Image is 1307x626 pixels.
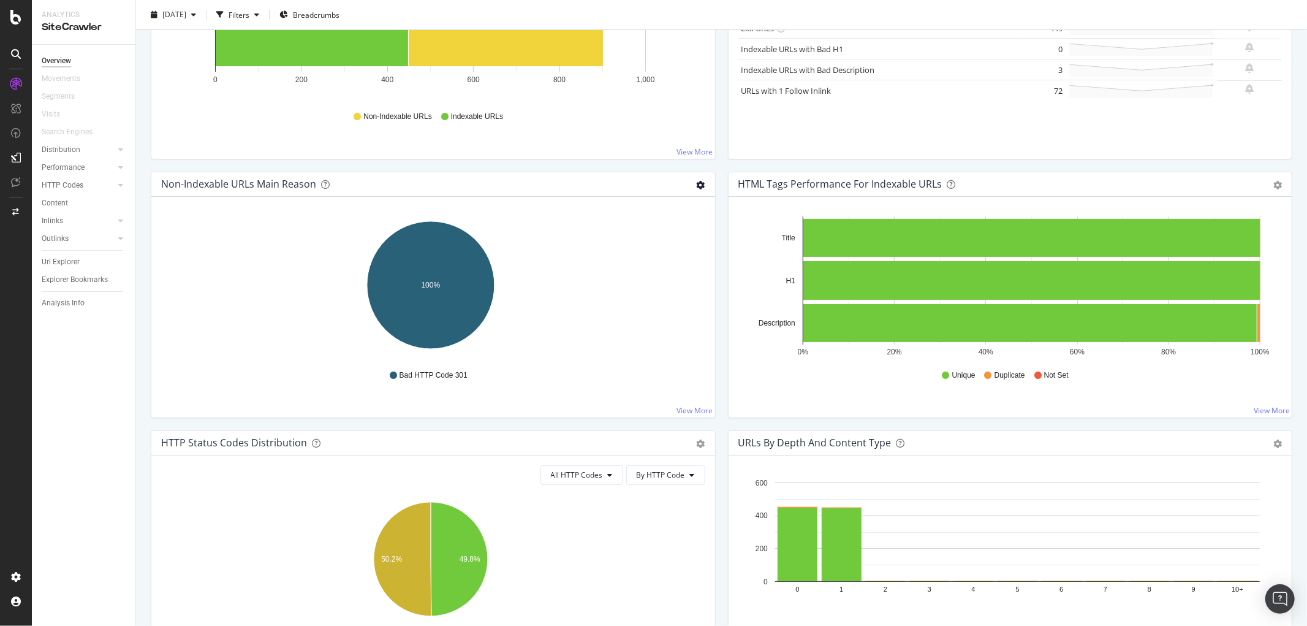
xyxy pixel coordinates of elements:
[42,256,127,269] a: Url Explorer
[1191,586,1195,593] text: 9
[42,273,108,286] div: Explorer Bookmarks
[1246,84,1254,94] div: bell-plus
[42,273,127,286] a: Explorer Bookmarks
[1070,348,1085,356] text: 60%
[927,586,931,593] text: 3
[551,470,603,480] span: All HTTP Codes
[952,370,976,381] span: Unique
[755,511,767,520] text: 400
[781,234,795,242] text: Title
[229,9,249,20] div: Filters
[1017,80,1066,101] td: 72
[677,405,713,416] a: View More
[42,232,115,245] a: Outlinks
[42,197,68,210] div: Content
[971,586,975,593] text: 4
[1059,586,1063,593] text: 6
[42,179,83,192] div: HTTP Codes
[741,85,832,96] a: URLs with 1 Follow Inlink
[42,55,71,67] div: Overview
[42,72,93,85] a: Movements
[741,44,844,55] a: Indexable URLs with Bad H1
[755,544,767,553] text: 200
[1273,440,1282,448] div: gear
[697,440,705,448] div: gear
[1254,405,1290,416] a: View More
[363,112,431,122] span: Non-Indexable URLs
[42,90,87,103] a: Segments
[738,437,892,449] div: URLs by Depth and Content Type
[1104,586,1107,593] text: 7
[763,578,768,586] text: 0
[797,348,808,356] text: 0%
[1017,39,1066,59] td: 0
[1147,586,1151,593] text: 8
[1246,63,1254,73] div: bell-plus
[42,90,75,103] div: Segments
[42,143,115,156] a: Distribution
[887,348,901,356] text: 20%
[42,126,105,139] a: Search Engines
[42,143,80,156] div: Distribution
[42,20,126,34] div: SiteCrawler
[758,319,795,327] text: Description
[42,126,93,139] div: Search Engines
[161,437,307,449] div: HTTP Status Codes Distribution
[400,370,468,381] span: Bad HTTP Code 301
[211,5,264,25] button: Filters
[42,232,69,245] div: Outlinks
[839,586,843,593] text: 1
[460,555,480,563] text: 49.8%
[42,161,85,174] div: Performance
[295,75,308,84] text: 200
[1246,42,1254,52] div: bell-plus
[381,555,402,563] text: 50.2%
[1161,348,1176,356] text: 80%
[161,216,700,359] svg: A chart.
[1015,586,1019,593] text: 5
[451,112,503,122] span: Indexable URLs
[42,197,127,210] a: Content
[42,161,115,174] a: Performance
[626,465,705,485] button: By HTTP Code
[468,75,480,84] text: 600
[1232,586,1243,593] text: 10+
[42,179,115,192] a: HTTP Codes
[42,297,127,310] a: Analysis Info
[422,281,441,289] text: 100%
[1265,584,1295,614] div: Open Intercom Messenger
[42,55,127,67] a: Overview
[637,470,685,480] span: By HTTP Code
[1017,59,1066,80] td: 3
[42,215,63,227] div: Inlinks
[738,216,1277,359] svg: A chart.
[786,277,795,285] text: H1
[636,75,654,84] text: 1,000
[275,5,344,25] button: Breadcrumbs
[42,10,126,20] div: Analytics
[293,9,339,20] span: Breadcrumbs
[1251,348,1270,356] text: 100%
[553,75,566,84] text: 800
[1273,181,1282,189] div: gear
[994,370,1025,381] span: Duplicate
[161,178,316,190] div: Non-Indexable URLs Main Reason
[162,9,186,20] span: 2025 Oct. 7th
[42,215,115,227] a: Inlinks
[42,297,85,310] div: Analysis Info
[697,181,705,189] div: gear
[213,75,218,84] text: 0
[42,108,60,121] div: Visits
[42,72,80,85] div: Movements
[883,586,887,593] text: 2
[738,475,1277,617] svg: A chart.
[146,5,201,25] button: [DATE]
[677,147,713,157] a: View More
[42,108,72,121] a: Visits
[741,23,775,34] a: 2xx URLs
[741,64,875,75] a: Indexable URLs with Bad Description
[1044,370,1069,381] span: Not Set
